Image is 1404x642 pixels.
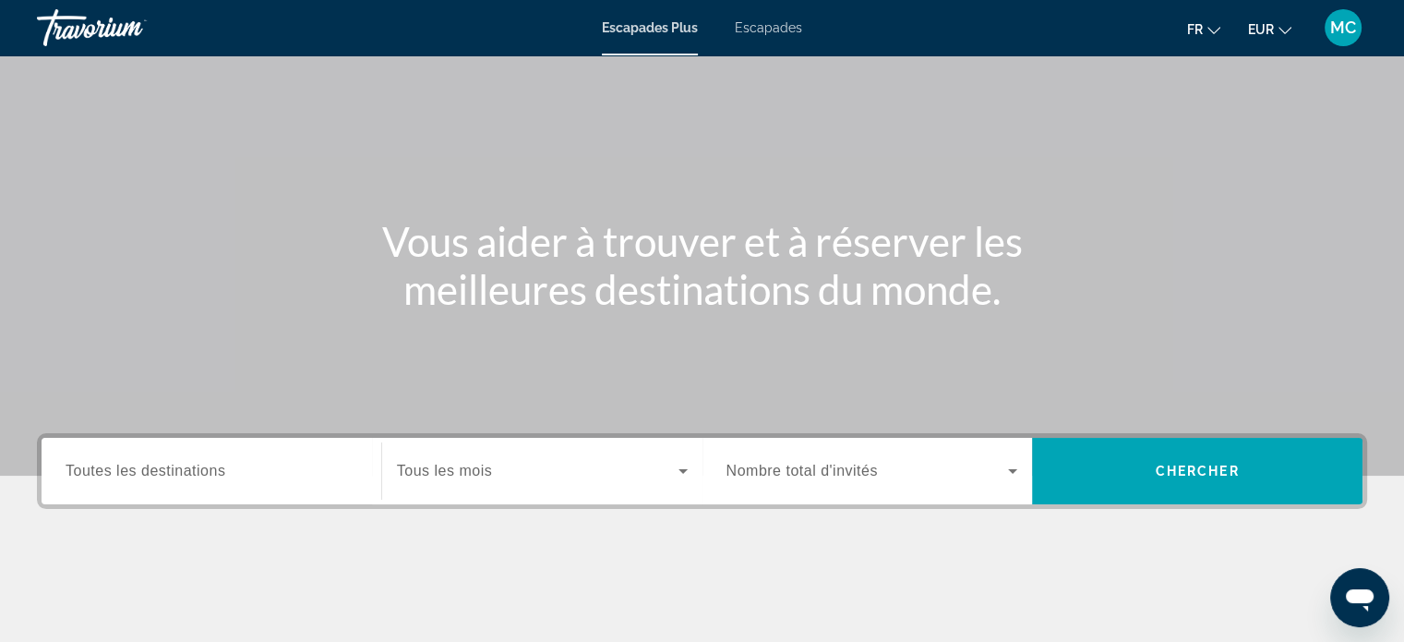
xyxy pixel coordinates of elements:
div: Widget de recherche [42,438,1362,504]
a: Escapades Plus [602,20,698,35]
font: fr [1187,22,1203,37]
font: EUR [1248,22,1274,37]
button: Changer de devise [1248,16,1291,42]
font: MC [1330,18,1356,37]
button: Recherche [1032,438,1362,504]
span: Tous les mois [397,463,492,478]
span: Toutes les destinations [66,463,225,478]
a: Travorium [37,4,222,52]
span: Chercher [1156,464,1240,478]
span: Nombre total d'invités [726,463,878,478]
button: Changer de langue [1187,16,1220,42]
a: Escapades [735,20,802,35]
button: Menu utilisateur [1319,8,1367,47]
h1: Vous aider à trouver et à réserver les meilleures destinations du monde. [356,217,1049,313]
iframe: Bouton de lancement de la fenêtre de messagerie [1330,568,1389,627]
input: Sélectionnez la destination [66,461,357,483]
